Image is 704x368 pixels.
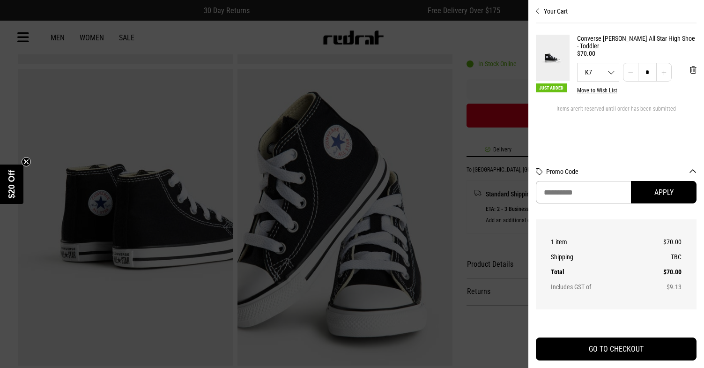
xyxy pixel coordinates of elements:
[577,50,697,57] div: $70.00
[578,69,619,75] span: K7
[631,181,697,203] button: Apply
[577,35,697,50] a: Converse [PERSON_NAME] All Star High Shoe - Toddler
[536,83,567,92] span: Just Added
[7,170,16,198] span: $20 Off
[536,338,697,360] button: GO TO CHECKOUT
[623,63,638,82] button: Decrease quantity
[551,279,641,294] th: Includes GST of
[641,279,682,294] td: $9.13
[536,35,570,81] img: Converse Chuck Taylor All Star High Shoe - Toddler
[551,264,641,279] th: Total
[536,105,697,120] div: Items aren't reserved until order has been submitted
[546,168,697,175] button: Promo Code
[536,321,697,330] iframe: Customer reviews powered by Trustpilot
[638,63,657,82] input: Quantity
[641,264,682,279] td: $70.00
[536,181,631,203] input: Promo Code
[656,63,672,82] button: Increase quantity
[577,87,617,94] button: Move to Wish List
[551,234,641,249] th: 1 item
[641,234,682,249] td: $70.00
[22,157,31,166] button: Close teaser
[641,249,682,264] td: TBC
[7,4,36,32] button: Open LiveChat chat widget
[551,249,641,264] th: Shipping
[682,58,704,82] button: 'Remove from cart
